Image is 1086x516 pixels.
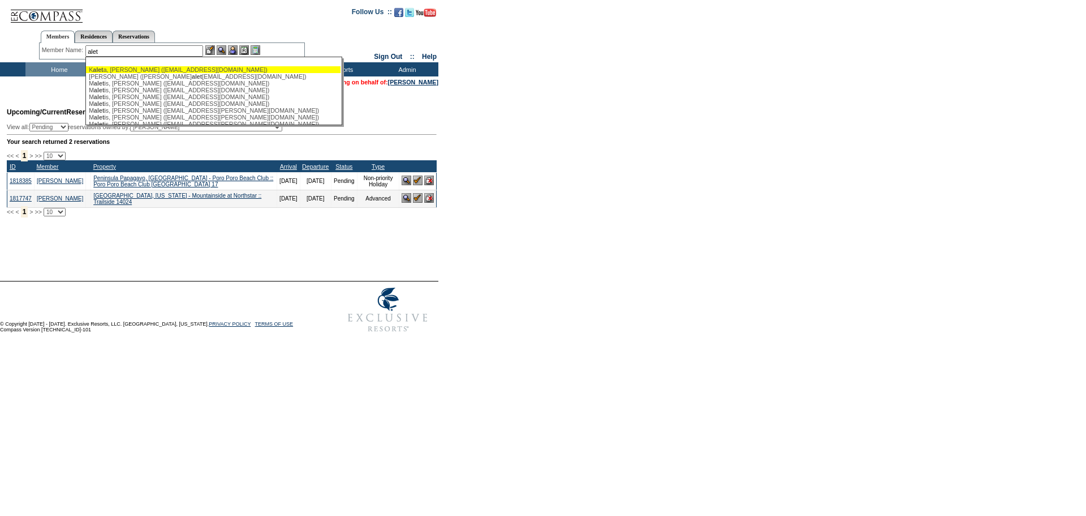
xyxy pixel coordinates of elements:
span: >> [35,152,41,159]
img: Cancel Reservation [424,176,434,185]
a: [GEOGRAPHIC_DATA], [US_STATE] - Mountainside at Northstar :: Trailside 14024 [93,193,261,205]
td: [DATE] [277,190,300,207]
img: Subscribe to our YouTube Channel [416,8,436,17]
td: Non-priority Holiday [357,172,399,190]
div: M is, [PERSON_NAME] ([EMAIL_ADDRESS][DOMAIN_NAME]) [89,100,338,107]
span: Upcoming/Current [7,108,66,116]
span: > [29,208,33,215]
a: Departure [302,163,329,170]
a: PRIVACY POLICY [209,321,251,327]
a: Peninsula Papagayo, [GEOGRAPHIC_DATA] - Poro Poro Beach Club :: Poro Poro Beach Club [GEOGRAPHIC_... [93,175,273,187]
span: 1 [21,206,28,218]
span: << [7,152,14,159]
span: alet [94,100,104,107]
td: Advanced [357,190,399,207]
a: [PERSON_NAME] [37,195,83,202]
a: Member [36,163,58,170]
div: M is, [PERSON_NAME] ([EMAIL_ADDRESS][PERSON_NAME][DOMAIN_NAME]) [89,107,338,114]
a: Members [41,31,75,43]
img: b_edit.gif [205,45,215,55]
a: ID [10,163,16,170]
td: Pending [331,190,357,207]
div: M is, [PERSON_NAME] ([EMAIL_ADDRESS][PERSON_NAME][DOMAIN_NAME]) [89,121,338,127]
span: alet [94,80,104,87]
div: M is, [PERSON_NAME] ([EMAIL_ADDRESS][PERSON_NAME][DOMAIN_NAME]) [89,114,338,121]
span: alet [94,114,104,121]
span: alet [94,107,104,114]
a: Arrival [280,163,297,170]
img: Cancel Reservation [424,193,434,203]
span: 1 [21,150,28,161]
a: [PERSON_NAME] [37,178,83,184]
span: alet [192,73,202,80]
div: Member Name: [42,45,85,55]
span: alet [94,121,104,127]
td: Admin [373,62,438,76]
span: >> [35,208,41,215]
a: 1817747 [10,195,32,202]
td: Home [25,62,90,76]
td: [DATE] [300,190,331,207]
div: M is, [PERSON_NAME] ([EMAIL_ADDRESS][DOMAIN_NAME]) [89,80,338,87]
img: Exclusive Resorts [337,282,438,338]
img: View Reservation [402,193,411,203]
span: alet [93,66,103,73]
span: << [7,208,14,215]
img: Become our fan on Facebook [394,8,403,17]
span: < [15,208,19,215]
span: < [15,152,19,159]
img: View [217,45,226,55]
div: M is, [PERSON_NAME] ([EMAIL_ADDRESS][DOMAIN_NAME]) [89,87,338,93]
td: Pending [331,172,357,190]
div: View all: reservations owned by: [7,123,287,131]
td: Follow Us :: [352,7,392,20]
img: b_calculator.gif [251,45,260,55]
div: Your search returned 2 reservations [7,138,437,145]
a: TERMS OF USE [255,321,294,327]
a: Help [422,53,437,61]
span: Reservations [7,108,109,116]
img: View Reservation [402,176,411,185]
a: Residences [75,31,113,42]
span: :: [410,53,415,61]
img: Impersonate [228,45,238,55]
div: [PERSON_NAME] ([PERSON_NAME] [EMAIL_ADDRESS][DOMAIN_NAME]) [89,73,338,80]
span: alet [94,93,104,100]
a: Become our fan on Facebook [394,11,403,18]
span: alet [94,87,104,93]
img: Reservations [239,45,249,55]
a: Property [93,163,116,170]
div: K a, [PERSON_NAME] ([EMAIL_ADDRESS][DOMAIN_NAME]) [89,66,338,73]
td: [DATE] [300,172,331,190]
a: 1818385 [10,178,32,184]
span: You are acting on behalf of: [309,79,438,86]
img: Confirm Reservation [413,176,423,185]
a: Reservations [113,31,155,42]
a: Status [335,163,352,170]
span: > [29,152,33,159]
img: Confirm Reservation [413,193,423,203]
td: [DATE] [277,172,300,190]
a: Type [372,163,385,170]
img: Follow us on Twitter [405,8,414,17]
a: Subscribe to our YouTube Channel [416,11,436,18]
a: Follow us on Twitter [405,11,414,18]
a: Sign Out [374,53,402,61]
a: [PERSON_NAME] [388,79,438,86]
div: M is, [PERSON_NAME] ([EMAIL_ADDRESS][DOMAIN_NAME]) [89,93,338,100]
